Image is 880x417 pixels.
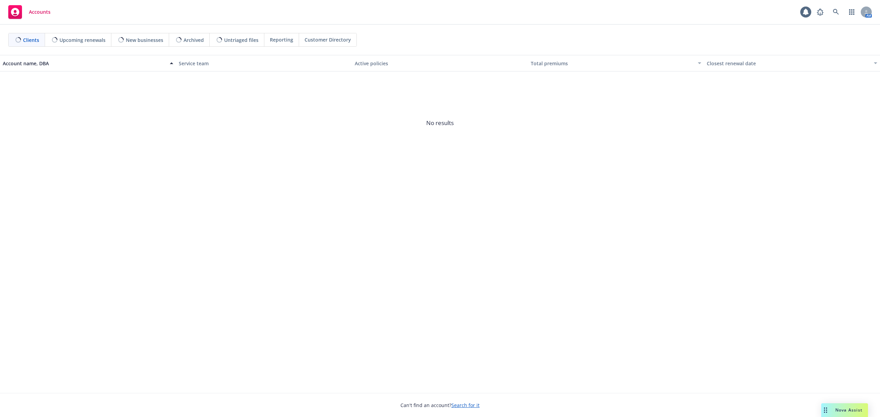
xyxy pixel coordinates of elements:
[400,402,480,409] span: Can't find an account?
[707,60,870,67] div: Closest renewal date
[23,36,39,44] span: Clients
[829,5,843,19] a: Search
[821,403,868,417] button: Nova Assist
[270,36,293,43] span: Reporting
[184,36,204,44] span: Archived
[835,407,862,413] span: Nova Assist
[845,5,859,19] a: Switch app
[126,36,163,44] span: New businesses
[224,36,258,44] span: Untriaged files
[3,60,166,67] div: Account name, DBA
[704,55,880,71] button: Closest renewal date
[5,2,53,22] a: Accounts
[528,55,704,71] button: Total premiums
[813,5,827,19] a: Report a Bug
[531,60,694,67] div: Total premiums
[29,9,51,15] span: Accounts
[305,36,351,43] span: Customer Directory
[59,36,106,44] span: Upcoming renewals
[355,60,525,67] div: Active policies
[352,55,528,71] button: Active policies
[821,403,830,417] div: Drag to move
[451,402,480,408] a: Search for it
[176,55,352,71] button: Service team
[179,60,349,67] div: Service team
